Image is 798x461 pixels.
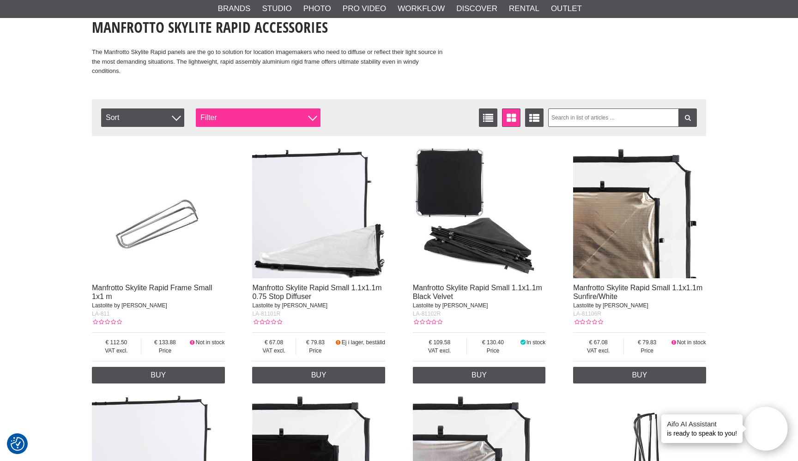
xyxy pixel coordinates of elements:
[670,339,677,346] i: Not in stock
[413,145,546,278] img: Manfrotto Skylite Rapid Small 1.1x1.1m Black Velvet
[413,367,546,383] a: Buy
[551,3,582,15] a: Outlet
[413,318,442,326] div: Customer rating: 0
[413,347,466,355] span: VAT excl.
[252,318,282,326] div: Customer rating: 0
[624,347,670,355] span: Price
[92,347,141,355] span: VAT excl.
[573,367,706,383] a: Buy
[92,48,447,76] p: The Manfrotto Skylite Rapid panels are the go to solution for location imagemakers who need to di...
[92,302,167,309] span: Lastolite by [PERSON_NAME]
[342,339,385,346] span: Ej i lager, beställd
[667,419,737,429] h4: Aifo AI Assistant
[262,3,291,15] a: Studio
[502,108,520,127] a: Window
[92,145,225,278] img: Manfrotto Skylite Rapid Frame Small 1x1 m
[196,108,320,127] div: Filter
[456,3,497,15] a: Discover
[413,311,441,317] span: LA-81102R
[413,338,466,347] span: 109.58
[296,338,335,347] span: 79.83
[252,367,385,383] a: Buy
[252,347,296,355] span: VAT excl.
[573,347,623,355] span: VAT excl.
[252,311,280,317] span: LA-81101R
[624,338,670,347] span: 79.83
[196,339,225,346] span: Not in stock
[303,3,331,15] a: Photo
[252,302,327,309] span: Lastolite by [PERSON_NAME]
[92,311,110,317] span: LA-811
[335,339,342,346] i: Soon in Stock
[343,3,386,15] a: Pro Video
[252,284,381,300] a: Manfrotto Skylite Rapid Small 1.1x1.1m 0.75 Stop Diffuser
[573,338,623,347] span: 67.08
[398,3,445,15] a: Workflow
[413,284,542,300] a: Manfrotto Skylite Rapid Small 1.1x1.1m Black Velvet
[661,414,743,443] div: is ready to speak to you!
[141,338,189,347] span: 133.88
[252,338,296,347] span: 67.08
[573,284,702,300] a: Manfrotto Skylite Rapid Small 1.1x1.1m Sunfire/White
[92,318,121,326] div: Customer rating: 0
[519,339,526,346] i: In stock
[525,108,544,127] a: Extended list
[573,145,706,278] img: Manfrotto Skylite Rapid Small 1.1x1.1m Sunfire/White
[413,302,488,309] span: Lastolite by [PERSON_NAME]
[678,108,697,127] a: Filter
[548,108,697,127] input: Search in list of articles ...
[11,436,24,452] button: Consent Preferences
[189,339,196,346] i: Not in stock
[677,339,706,346] span: Not in stock
[573,302,648,309] span: Lastolite by [PERSON_NAME]
[479,108,497,127] a: List
[467,347,519,355] span: Price
[101,108,184,127] span: Sort
[526,339,545,346] span: In stock
[509,3,539,15] a: Rental
[296,347,335,355] span: Price
[92,367,225,383] a: Buy
[141,347,189,355] span: Price
[573,311,601,317] span: LA-81106R
[92,338,141,347] span: 112.50
[252,145,385,278] img: Manfrotto Skylite Rapid Small 1.1x1.1m 0.75 Stop Diffuser
[467,338,519,347] span: 130.40
[92,284,212,300] a: Manfrotto Skylite Rapid Frame Small 1x1 m
[11,437,24,451] img: Revisit consent button
[573,318,603,326] div: Customer rating: 0
[218,3,251,15] a: Brands
[92,17,447,37] h1: Manfrotto Skylite Rapid Accessories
